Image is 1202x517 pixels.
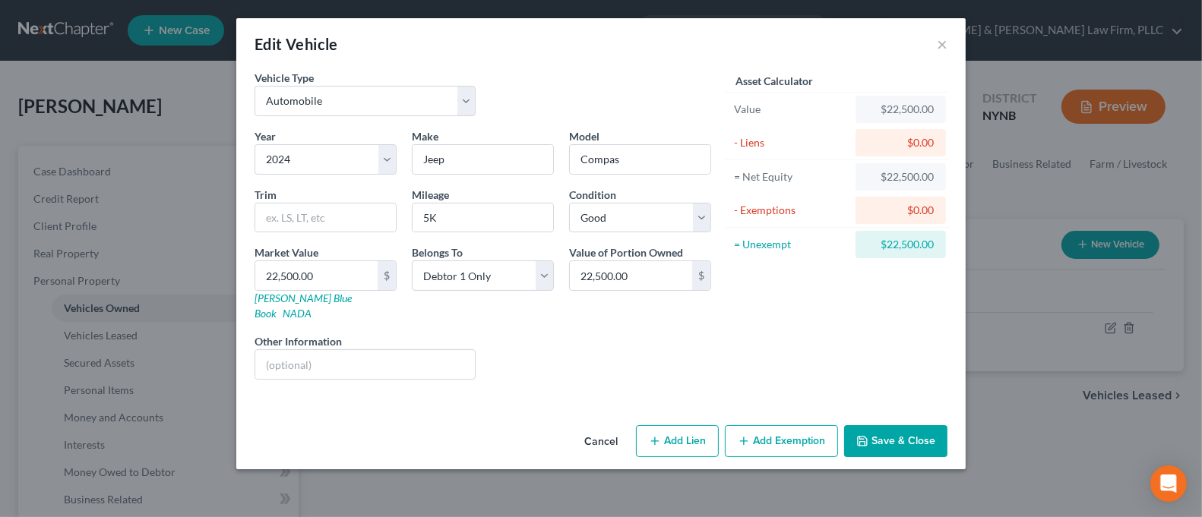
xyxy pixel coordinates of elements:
div: = Unexempt [734,237,849,252]
div: Value [734,102,849,117]
label: Trim [255,187,277,203]
a: NADA [283,307,312,320]
div: $ [692,261,710,290]
a: [PERSON_NAME] Blue Book [255,292,352,320]
input: ex. Nissan [413,145,553,174]
button: × [937,35,947,53]
div: Edit Vehicle [255,33,338,55]
button: Add Lien [636,425,719,457]
input: (optional) [255,350,475,379]
label: Other Information [255,333,342,349]
div: $0.00 [868,135,934,150]
input: ex. Altima [570,145,710,174]
input: 0.00 [570,261,692,290]
label: Value of Portion Owned [569,244,683,260]
div: - Liens [734,135,849,150]
div: $0.00 [868,203,934,218]
label: Asset Calculator [735,73,813,89]
input: 0.00 [255,261,378,290]
button: Save & Close [844,425,947,457]
div: Open Intercom Messenger [1150,465,1187,502]
label: Mileage [412,187,449,203]
div: - Exemptions [734,203,849,218]
div: $22,500.00 [868,237,934,252]
div: $ [378,261,396,290]
span: Belongs To [412,246,463,259]
button: Add Exemption [725,425,838,457]
div: $22,500.00 [868,169,934,184]
button: Cancel [572,427,630,457]
label: Year [255,128,276,144]
label: Market Value [255,244,318,260]
span: Make [412,130,438,143]
label: Condition [569,187,616,203]
div: $22,500.00 [868,102,934,117]
label: Vehicle Type [255,70,314,86]
div: = Net Equity [734,169,849,184]
input: -- [413,203,553,232]
input: ex. LS, LT, etc [255,203,396,232]
label: Model [569,128,599,144]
